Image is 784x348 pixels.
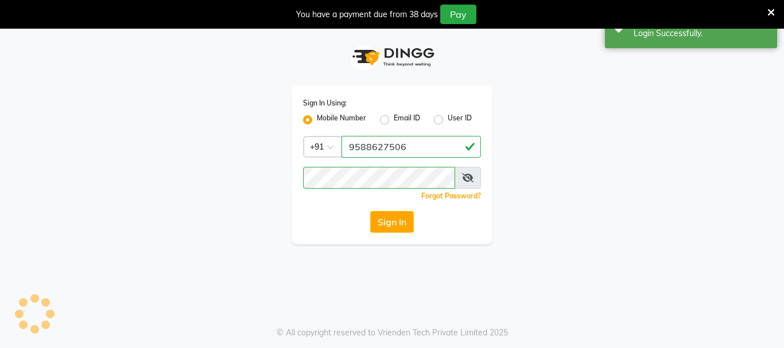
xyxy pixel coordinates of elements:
[440,5,476,24] button: Pay
[341,136,481,158] input: Username
[394,113,420,127] label: Email ID
[421,191,481,200] a: Forgot Password?
[303,98,347,108] label: Sign In Using:
[370,211,414,233] button: Sign In
[448,113,472,127] label: User ID
[634,28,769,40] div: Login Successfully.
[303,167,455,189] input: Username
[317,113,366,127] label: Mobile Number
[296,9,438,21] div: You have a payment due from 38 days
[346,40,438,74] img: logo1.svg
